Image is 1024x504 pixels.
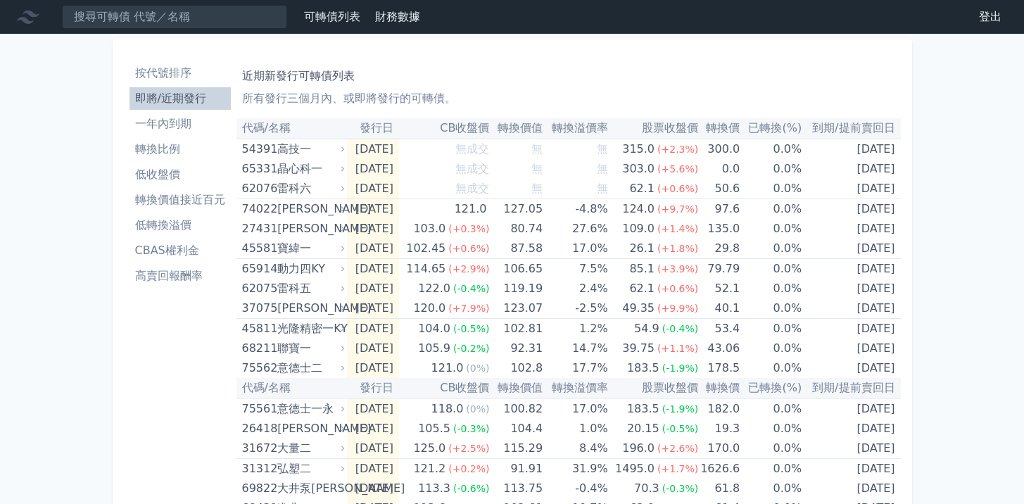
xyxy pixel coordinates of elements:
[698,139,740,159] td: 300.0
[740,259,802,279] td: 0.0%
[129,62,231,84] a: 按代號排序
[626,239,657,258] div: 26.1
[489,459,543,479] td: 91.91
[657,163,698,175] span: (+5.6%)
[619,219,657,239] div: 109.0
[453,343,490,354] span: (-0.2%)
[242,239,274,258] div: 45581
[415,319,453,339] div: 104.0
[662,423,699,434] span: (-0.5%)
[802,459,900,479] td: [DATE]
[347,419,399,439] td: [DATE]
[304,10,360,23] a: 可轉債列表
[242,298,274,318] div: 37075
[448,303,489,314] span: (+7.9%)
[415,479,453,498] div: 113.3
[662,403,699,415] span: (-1.9%)
[429,358,467,378] div: 121.0
[277,199,342,219] div: [PERSON_NAME]
[543,378,608,398] th: 轉換溢價率
[626,179,657,199] div: 62.1
[347,479,399,498] td: [DATE]
[802,279,900,298] td: [DATE]
[802,239,900,259] td: [DATE]
[802,419,900,439] td: [DATE]
[740,139,802,159] td: 0.0%
[624,399,662,419] div: 183.5
[129,242,231,259] li: CBAS權利金
[415,419,453,439] div: 105.5
[129,189,231,211] a: 轉換價值接近百元
[543,479,608,498] td: -0.4%
[277,279,342,298] div: 雷科五
[129,90,231,107] li: 即將/近期發行
[277,358,342,378] div: 意德士二
[698,339,740,358] td: 43.06
[543,239,608,259] td: 17.0%
[740,479,802,498] td: 0.0%
[740,118,802,139] th: 已轉換(%)
[277,339,342,358] div: 聯寶一
[277,298,342,318] div: [PERSON_NAME]
[802,378,900,398] th: 到期/提前賣回日
[612,459,657,479] div: 1495.0
[662,323,699,334] span: (-0.4%)
[489,439,543,459] td: 115.29
[698,479,740,498] td: 61.8
[242,339,274,358] div: 68211
[448,223,489,234] span: (+0.3%)
[62,5,287,29] input: 搜尋可轉債 代號／名稱
[129,138,231,160] a: 轉換比例
[657,144,698,155] span: (+2.3%)
[740,378,802,398] th: 已轉換(%)
[236,118,348,139] th: 代碼/名稱
[129,65,231,82] li: 按代號排序
[453,483,490,494] span: (-0.6%)
[489,239,543,259] td: 87.58
[698,398,740,419] td: 182.0
[531,182,543,195] span: 無
[347,239,399,259] td: [DATE]
[657,303,698,314] span: (+9.9%)
[597,162,608,175] span: 無
[619,159,657,179] div: 303.0
[129,166,231,183] li: 低收盤價
[543,199,608,220] td: -4.8%
[242,279,274,298] div: 62075
[399,118,490,139] th: CB收盤價
[242,259,274,279] div: 65914
[740,298,802,319] td: 0.0%
[489,398,543,419] td: 100.82
[242,219,274,239] div: 27431
[698,279,740,298] td: 52.1
[740,459,802,479] td: 0.0%
[242,68,895,84] h1: 近期新發行可轉債列表
[698,239,740,259] td: 29.8
[531,142,543,156] span: 無
[347,439,399,459] td: [DATE]
[242,319,274,339] div: 45811
[698,459,740,479] td: 1626.6
[531,162,543,175] span: 無
[802,439,900,459] td: [DATE]
[698,378,740,398] th: 轉換價
[403,239,448,258] div: 102.45
[624,358,662,378] div: 183.5
[277,479,342,498] div: 大井泵[PERSON_NAME]
[448,243,489,254] span: (+0.6%)
[277,259,342,279] div: 動力四KY
[347,118,399,139] th: 發行日
[277,239,342,258] div: 寶緯一
[347,459,399,479] td: [DATE]
[608,378,699,398] th: 股票收盤價
[740,319,802,339] td: 0.0%
[657,223,698,234] span: (+1.4%)
[242,399,274,419] div: 75561
[489,298,543,319] td: 123.07
[489,378,543,398] th: 轉換價值
[657,463,698,474] span: (+1.7%)
[698,298,740,319] td: 40.1
[802,398,900,419] td: [DATE]
[631,319,662,339] div: 54.9
[129,265,231,287] a: 高賣回報酬率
